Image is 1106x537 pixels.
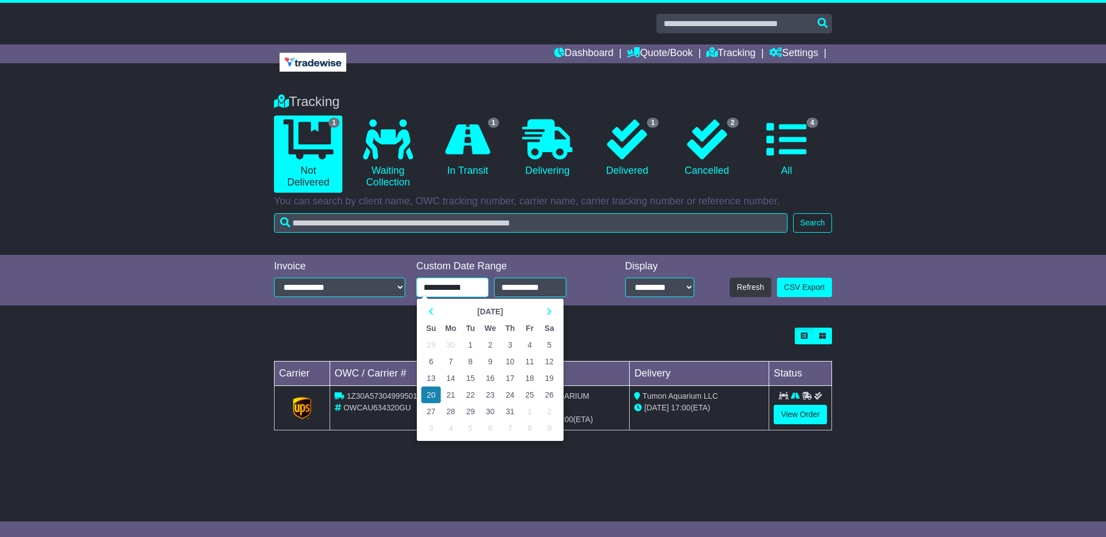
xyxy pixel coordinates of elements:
[274,260,405,273] div: Invoice
[441,353,461,370] td: 7
[500,387,520,403] td: 24
[441,320,461,337] th: Mo
[500,370,520,387] td: 17
[461,370,480,387] td: 15
[347,392,426,400] span: 1Z30A5730499950188
[421,337,441,353] td: 29
[461,353,480,370] td: 8
[727,118,739,128] span: 2
[421,353,441,370] td: 6
[441,370,461,387] td: 14
[634,402,764,414] div: (ETA)
[769,44,818,63] a: Settings
[330,362,491,386] td: OWC / Carrier #
[500,353,520,370] td: 10
[520,337,539,353] td: 4
[554,44,614,63] a: Dashboard
[500,320,520,337] th: Th
[806,118,818,128] span: 4
[642,392,718,400] span: Tumon Aquarium LLC
[540,353,559,370] td: 12
[461,320,480,337] th: Tu
[480,387,500,403] td: 23
[774,405,827,424] a: View Order
[293,397,312,419] img: GetCarrierServiceLogo
[441,403,461,420] td: 28
[520,403,539,420] td: 1
[500,337,520,353] td: 3
[730,278,771,297] button: Refresh
[461,337,480,353] td: 1
[630,362,769,386] td: Delivery
[753,116,821,181] a: 4 All
[540,370,559,387] td: 19
[441,337,461,353] td: 30
[540,387,559,403] td: 26
[488,118,500,128] span: 1
[274,116,342,193] a: 1 Not Delivered
[328,118,340,128] span: 1
[343,403,411,412] span: OWCAU634320GU
[513,116,581,181] a: Delivering
[480,403,500,420] td: 30
[441,420,461,436] td: 4
[520,420,539,436] td: 8
[268,94,838,110] div: Tracking
[520,320,539,337] th: Fr
[461,420,480,436] td: 5
[540,320,559,337] th: Sa
[627,44,693,63] a: Quote/Book
[672,116,741,181] a: 2 Cancelled
[706,44,755,63] a: Tracking
[520,353,539,370] td: 11
[644,403,669,412] span: [DATE]
[769,362,832,386] td: Status
[421,370,441,387] td: 13
[480,353,500,370] td: 9
[777,278,832,297] a: CSV Export
[353,116,422,193] a: Waiting Collection
[480,420,500,436] td: 6
[480,320,500,337] th: We
[500,420,520,436] td: 7
[540,337,559,353] td: 5
[421,420,441,436] td: 3
[647,118,659,128] span: 1
[500,403,520,420] td: 31
[461,387,480,403] td: 22
[671,403,690,412] span: 17:00
[274,195,832,208] p: You can search by client name, OWC tracking number, carrier name, carrier tracking number or refe...
[593,116,661,181] a: 1 Delivered
[520,370,539,387] td: 18
[793,213,832,233] button: Search
[520,387,539,403] td: 25
[421,387,441,403] td: 20
[421,320,441,337] th: Su
[540,420,559,436] td: 9
[421,403,441,420] td: 27
[625,260,694,273] div: Display
[480,337,500,353] td: 2
[441,387,461,403] td: 21
[434,116,502,181] a: 1 In Transit
[416,260,595,273] div: Custom Date Range
[461,403,480,420] td: 29
[275,362,330,386] td: Carrier
[441,303,539,320] th: Select Month
[540,403,559,420] td: 2
[480,370,500,387] td: 16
